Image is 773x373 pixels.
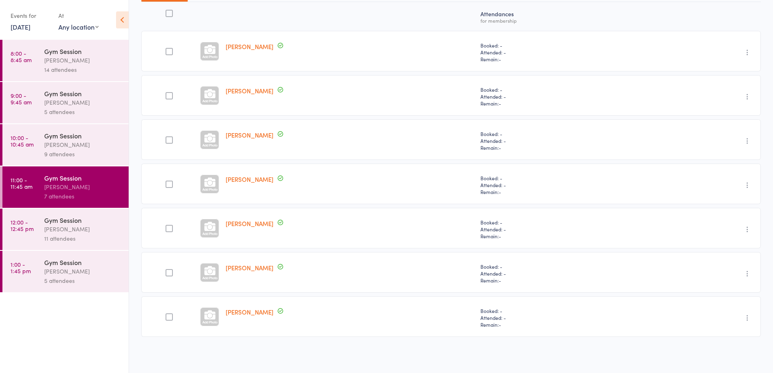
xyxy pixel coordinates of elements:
div: Gym Session [44,131,122,140]
div: [PERSON_NAME] [44,140,122,149]
a: [PERSON_NAME] [226,308,273,316]
span: Remain: [480,144,641,151]
span: Booked: - [480,219,641,226]
span: Remain: [480,100,641,107]
span: Attended: - [480,181,641,188]
span: Attended: - [480,270,641,277]
a: 12:00 -12:45 pmGym Session[PERSON_NAME]11 attendees [2,209,129,250]
time: 12:00 - 12:45 pm [11,219,34,232]
a: [PERSON_NAME] [226,219,273,228]
a: [DATE] [11,22,30,31]
span: - [499,100,501,107]
a: [PERSON_NAME] [226,131,273,139]
div: Gym Session [44,47,122,56]
a: 11:00 -11:45 amGym Session[PERSON_NAME]7 attendees [2,166,129,208]
span: - [499,277,501,284]
a: 1:00 -1:45 pmGym Session[PERSON_NAME]5 attendees [2,251,129,292]
a: [PERSON_NAME] [226,263,273,272]
span: Remain: [480,233,641,239]
div: 5 attendees [44,107,122,116]
div: Any location [58,22,99,31]
a: 8:00 -8:45 amGym Session[PERSON_NAME]14 attendees [2,40,129,81]
div: Gym Session [44,216,122,224]
span: - [499,56,501,63]
div: Atten­dances [477,6,644,27]
span: Booked: - [480,130,641,137]
span: Remain: [480,56,641,63]
span: Booked: - [480,175,641,181]
span: Booked: - [480,307,641,314]
span: Attended: - [480,226,641,233]
span: Remain: [480,277,641,284]
div: [PERSON_NAME] [44,182,122,192]
time: 8:00 - 8:45 am [11,50,32,63]
span: - [499,188,501,195]
span: Attended: - [480,314,641,321]
div: [PERSON_NAME] [44,267,122,276]
div: Gym Session [44,258,122,267]
div: 7 attendees [44,192,122,201]
div: for membership [480,18,641,23]
span: - [499,321,501,328]
div: 14 attendees [44,65,122,74]
a: [PERSON_NAME] [226,175,273,183]
a: 10:00 -10:45 amGym Session[PERSON_NAME]9 attendees [2,124,129,166]
div: Gym Session [44,173,122,182]
div: Gym Session [44,89,122,98]
a: [PERSON_NAME] [226,42,273,51]
time: 1:00 - 1:45 pm [11,261,31,274]
span: Remain: [480,321,641,328]
span: Remain: [480,188,641,195]
span: - [499,233,501,239]
span: Attended: - [480,49,641,56]
time: 11:00 - 11:45 am [11,177,32,190]
div: At [58,9,99,22]
div: 9 attendees [44,149,122,159]
div: [PERSON_NAME] [44,56,122,65]
a: 9:00 -9:45 amGym Session[PERSON_NAME]5 attendees [2,82,129,123]
span: - [499,144,501,151]
div: Events for [11,9,50,22]
a: [PERSON_NAME] [226,86,273,95]
span: Attended: - [480,137,641,144]
span: Booked: - [480,263,641,270]
div: 11 attendees [44,234,122,243]
time: 10:00 - 10:45 am [11,134,34,147]
div: [PERSON_NAME] [44,98,122,107]
time: 9:00 - 9:45 am [11,92,32,105]
div: [PERSON_NAME] [44,224,122,234]
span: Attended: - [480,93,641,100]
span: Booked: - [480,42,641,49]
div: 5 attendees [44,276,122,285]
span: Booked: - [480,86,641,93]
